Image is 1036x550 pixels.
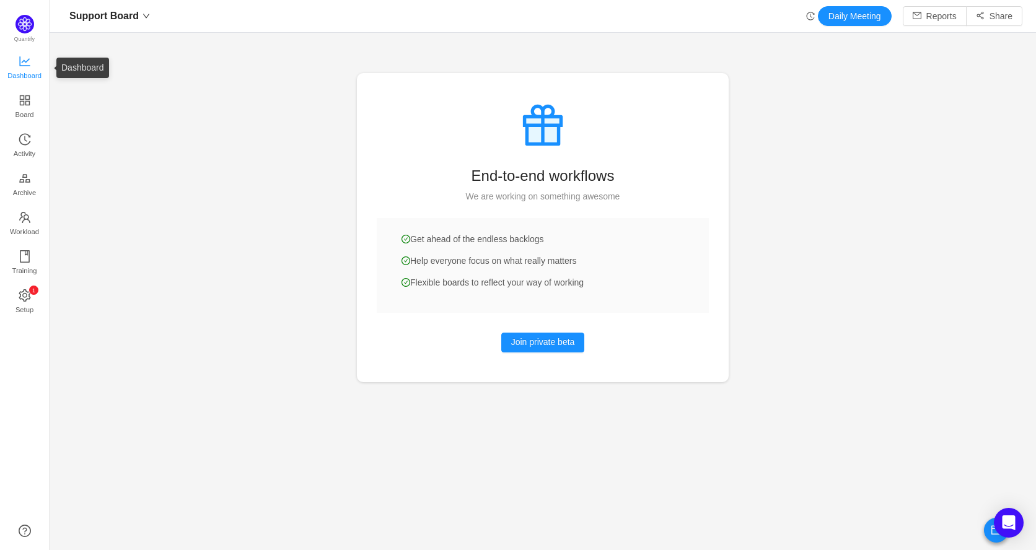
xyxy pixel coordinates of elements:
[32,286,35,295] p: 1
[7,63,42,88] span: Dashboard
[19,94,31,107] i: icon: appstore
[15,102,34,127] span: Board
[984,518,1009,543] button: icon: calendar
[19,525,31,537] a: icon: question-circle
[806,12,815,20] i: icon: history
[966,6,1022,26] button: icon: share-altShare
[14,36,35,42] span: Quantify
[19,173,31,198] a: Archive
[15,15,34,33] img: Quantify
[143,12,150,20] i: icon: down
[19,289,31,302] i: icon: setting
[994,508,1024,538] div: Open Intercom Messenger
[19,250,31,263] i: icon: book
[19,133,31,146] i: icon: history
[15,297,33,322] span: Setup
[501,333,585,352] button: Join private beta
[19,55,31,68] i: icon: line-chart
[12,258,37,283] span: Training
[69,6,139,26] span: Support Board
[903,6,967,26] button: icon: mailReports
[14,141,35,166] span: Activity
[19,95,31,120] a: Board
[19,134,31,159] a: Activity
[19,290,31,315] a: icon: settingSetup
[19,251,31,276] a: Training
[10,219,39,244] span: Workload
[19,212,31,237] a: Workload
[19,172,31,185] i: icon: gold
[818,6,892,26] button: Daily Meeting
[29,286,38,295] sup: 1
[19,211,31,224] i: icon: team
[19,56,31,81] a: Dashboard
[13,180,36,205] span: Archive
